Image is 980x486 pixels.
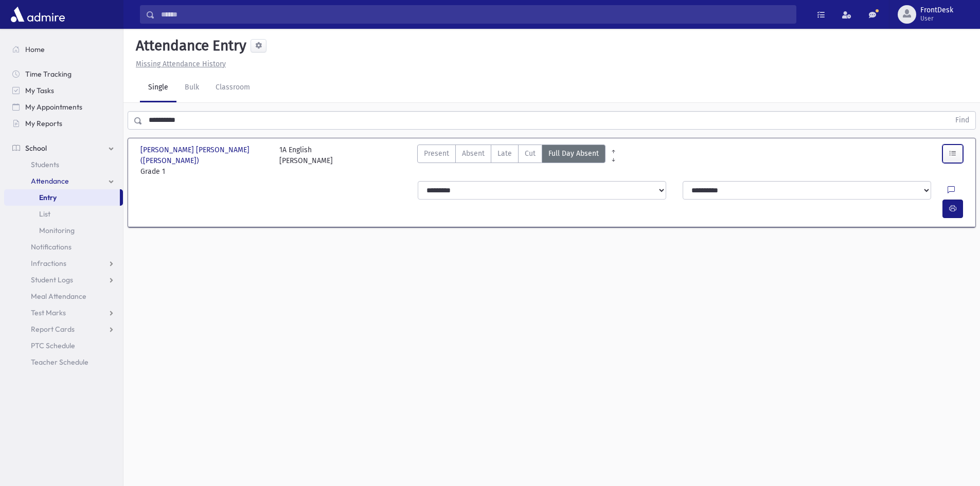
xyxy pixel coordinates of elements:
[140,74,176,102] a: Single
[4,189,120,206] a: Entry
[4,288,123,304] a: Meal Attendance
[25,45,45,54] span: Home
[31,357,88,367] span: Teacher Schedule
[4,82,123,99] a: My Tasks
[4,115,123,132] a: My Reports
[31,242,72,251] span: Notifications
[4,255,123,272] a: Infractions
[4,206,123,222] a: List
[4,272,123,288] a: Student Logs
[140,166,269,177] span: Grade 1
[155,5,796,24] input: Search
[4,173,123,189] a: Attendance
[132,60,226,68] a: Missing Attendance History
[4,354,123,370] a: Teacher Schedule
[462,148,485,159] span: Absent
[25,102,82,112] span: My Appointments
[25,119,62,128] span: My Reports
[31,259,66,268] span: Infractions
[4,99,123,115] a: My Appointments
[497,148,512,159] span: Late
[207,74,258,102] a: Classroom
[31,325,75,334] span: Report Cards
[4,66,123,82] a: Time Tracking
[176,74,207,102] a: Bulk
[4,222,123,239] a: Monitoring
[417,145,605,177] div: AttTypes
[548,148,599,159] span: Full Day Absent
[525,148,536,159] span: Cut
[136,60,226,68] u: Missing Attendance History
[140,145,269,166] span: [PERSON_NAME] [PERSON_NAME] ([PERSON_NAME])
[132,37,246,55] h5: Attendance Entry
[949,112,975,129] button: Find
[8,4,67,25] img: AdmirePro
[39,193,57,202] span: Entry
[39,209,50,219] span: List
[31,275,73,284] span: Student Logs
[424,148,449,159] span: Present
[25,143,47,153] span: School
[4,140,123,156] a: School
[31,176,69,186] span: Attendance
[31,160,59,169] span: Students
[4,321,123,337] a: Report Cards
[4,239,123,255] a: Notifications
[31,308,66,317] span: Test Marks
[39,226,75,235] span: Monitoring
[4,337,123,354] a: PTC Schedule
[4,41,123,58] a: Home
[31,292,86,301] span: Meal Attendance
[4,156,123,173] a: Students
[25,86,54,95] span: My Tasks
[4,304,123,321] a: Test Marks
[920,14,953,23] span: User
[25,69,72,79] span: Time Tracking
[31,341,75,350] span: PTC Schedule
[279,145,333,177] div: 1A English [PERSON_NAME]
[920,6,953,14] span: FrontDesk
